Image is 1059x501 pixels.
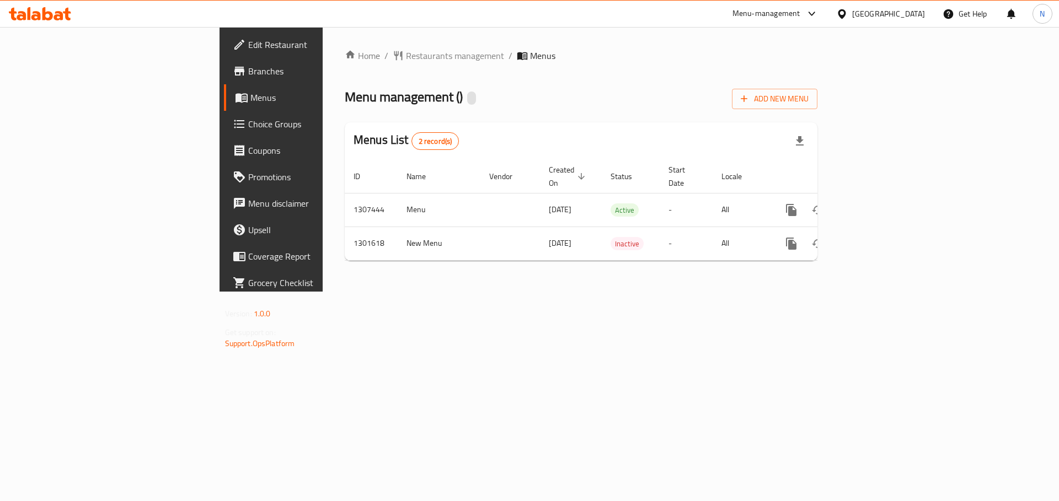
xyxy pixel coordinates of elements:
[224,270,397,296] a: Grocery Checklist
[407,170,440,183] span: Name
[345,84,463,109] span: Menu management ( )
[549,202,571,217] span: [DATE]
[660,227,713,260] td: -
[611,170,646,183] span: Status
[611,237,644,250] div: Inactive
[530,49,555,62] span: Menus
[354,132,459,150] h2: Menus List
[248,223,388,236] span: Upsell
[248,250,388,263] span: Coverage Report
[254,306,271,321] span: 1.0.0
[398,227,480,260] td: New Menu
[611,204,639,217] span: Active
[248,197,388,210] span: Menu disclaimer
[248,170,388,184] span: Promotions
[345,49,817,62] nav: breadcrumb
[660,193,713,227] td: -
[732,7,800,20] div: Menu-management
[732,89,817,109] button: Add New Menu
[741,92,809,106] span: Add New Menu
[721,170,756,183] span: Locale
[248,117,388,131] span: Choice Groups
[769,160,893,193] th: Actions
[248,276,388,289] span: Grocery Checklist
[248,38,388,51] span: Edit Restaurant
[224,217,397,243] a: Upsell
[713,227,769,260] td: All
[248,144,388,157] span: Coupons
[393,49,504,62] a: Restaurants management
[250,91,388,104] span: Menus
[225,306,252,321] span: Version:
[224,84,397,111] a: Menus
[398,193,480,227] td: Menu
[345,160,893,261] table: enhanced table
[852,8,925,20] div: [GEOGRAPHIC_DATA]
[224,243,397,270] a: Coverage Report
[611,238,644,250] span: Inactive
[248,64,388,78] span: Branches
[668,163,699,190] span: Start Date
[224,31,397,58] a: Edit Restaurant
[224,190,397,217] a: Menu disclaimer
[489,170,527,183] span: Vendor
[225,325,276,340] span: Get support on:
[549,163,589,190] span: Created On
[225,336,295,351] a: Support.OpsPlatform
[354,170,375,183] span: ID
[787,128,813,154] div: Export file
[224,58,397,84] a: Branches
[406,49,504,62] span: Restaurants management
[412,136,459,147] span: 2 record(s)
[224,137,397,164] a: Coupons
[549,236,571,250] span: [DATE]
[509,49,512,62] li: /
[805,230,831,257] button: Change Status
[778,230,805,257] button: more
[713,193,769,227] td: All
[224,111,397,137] a: Choice Groups
[224,164,397,190] a: Promotions
[805,197,831,223] button: Change Status
[778,197,805,223] button: more
[411,132,459,150] div: Total records count
[1040,8,1045,20] span: N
